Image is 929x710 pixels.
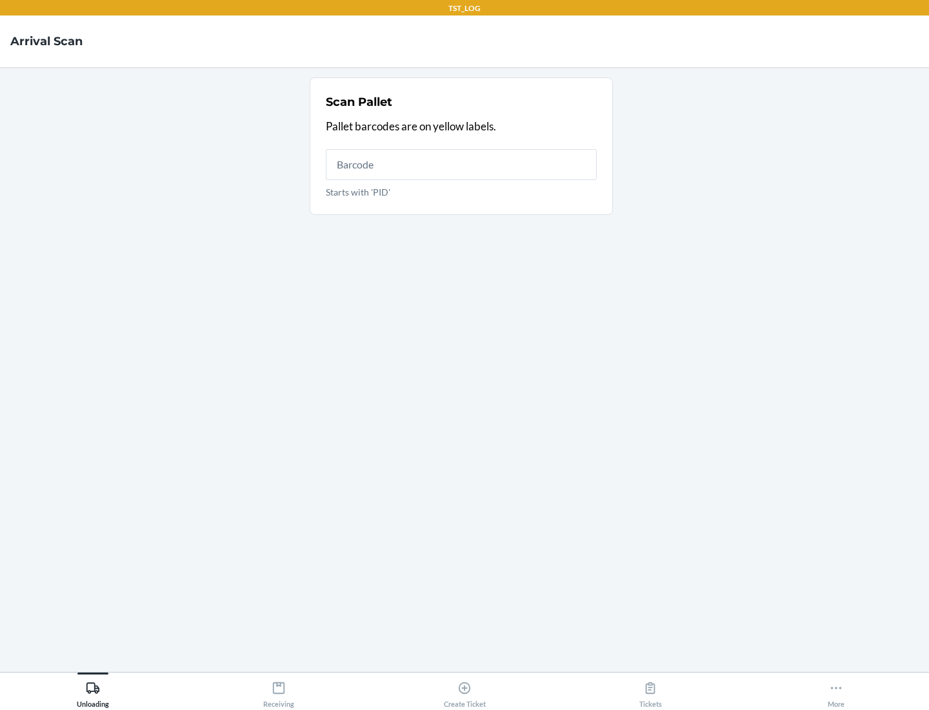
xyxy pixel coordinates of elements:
[639,676,662,708] div: Tickets
[326,94,392,110] h2: Scan Pallet
[743,673,929,708] button: More
[444,676,486,708] div: Create Ticket
[326,185,597,199] p: Starts with 'PID'
[10,33,83,50] h4: Arrival Scan
[372,673,557,708] button: Create Ticket
[186,673,372,708] button: Receiving
[326,149,597,180] input: Starts with 'PID'
[828,676,844,708] div: More
[77,676,109,708] div: Unloading
[326,118,597,135] p: Pallet barcodes are on yellow labels.
[557,673,743,708] button: Tickets
[263,676,294,708] div: Receiving
[448,3,481,14] p: TST_LOG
